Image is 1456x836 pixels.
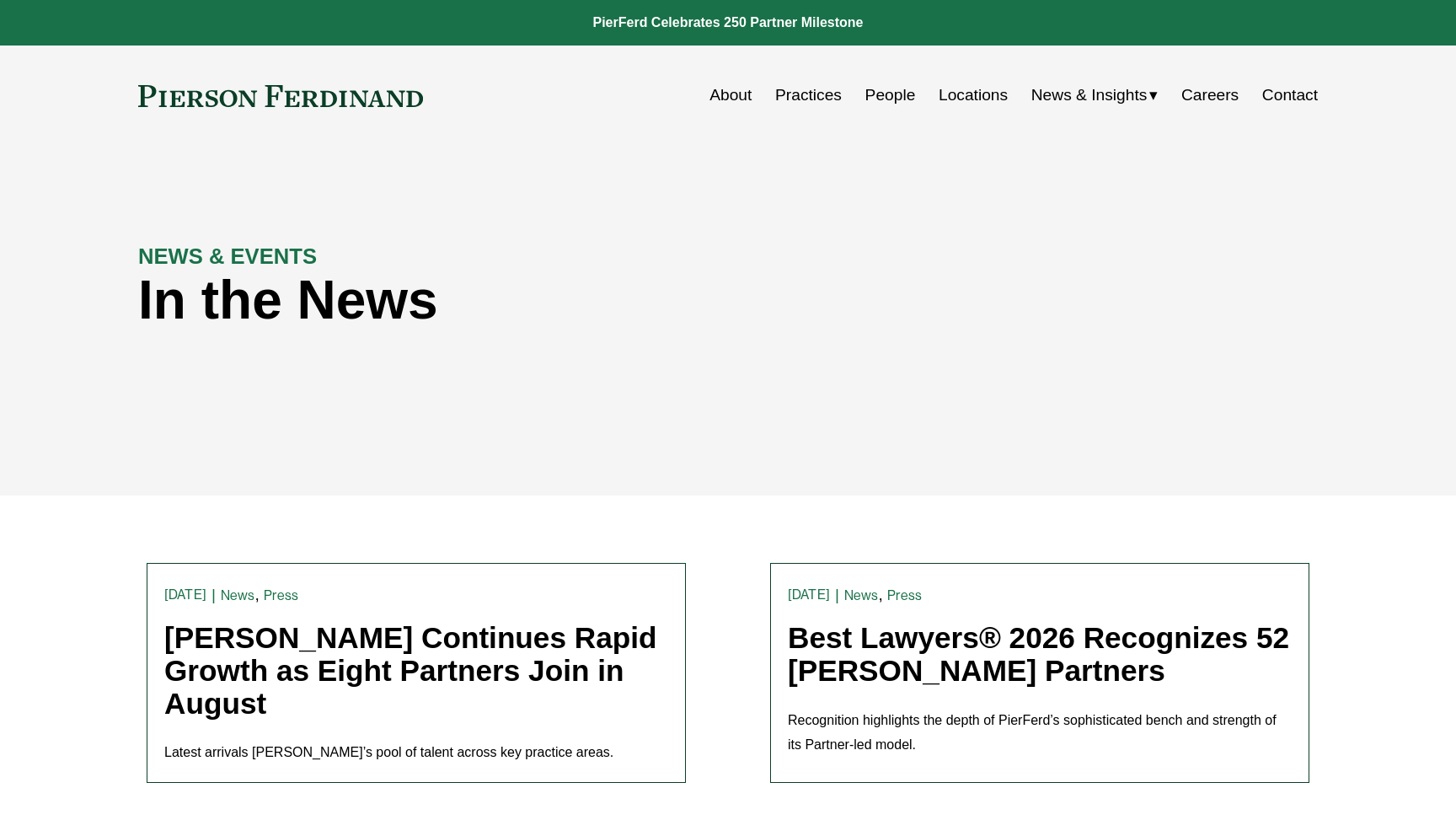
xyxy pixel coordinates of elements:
a: Locations [939,79,1008,111]
a: folder dropdown [1031,79,1159,111]
h1: In the News [138,270,1023,331]
a: Practices [775,79,842,111]
span: , [255,586,260,603]
a: Press [264,587,298,603]
p: Latest arrivals [PERSON_NAME]’s pool of talent across key practice areas. [164,741,668,765]
a: News [221,587,255,603]
p: Recognition highlights the depth of PierFerd’s sophisticated bench and strength of its Partner-le... [788,709,1292,758]
time: [DATE] [788,588,830,602]
a: Best Lawyers® 2026 Recognizes 52 [PERSON_NAME] Partners [788,621,1289,687]
strong: NEWS & EVENTS [138,244,317,268]
a: [PERSON_NAME] Continues Rapid Growth as Eight Partners Join in August [164,621,657,719]
a: Press [887,587,922,603]
a: About [709,79,752,111]
span: , [879,586,883,603]
time: [DATE] [164,588,206,602]
a: News [844,587,879,603]
a: Careers [1181,79,1239,111]
span: News & Insights [1031,81,1148,110]
a: Contact [1262,79,1318,111]
a: People [865,79,916,111]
